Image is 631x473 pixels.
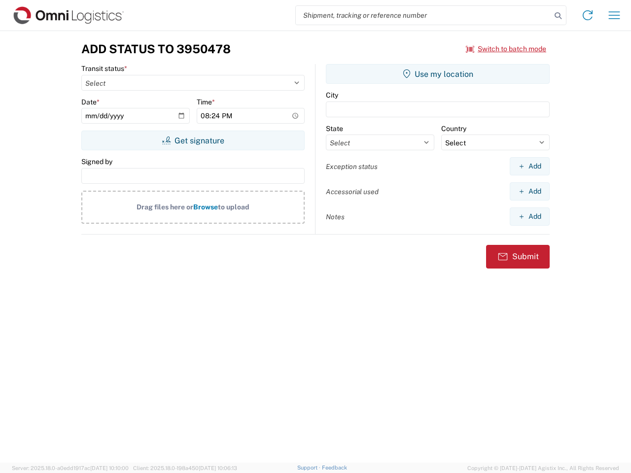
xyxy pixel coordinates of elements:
[133,465,237,471] span: Client: 2025.18.0-198a450
[81,98,100,106] label: Date
[510,207,550,226] button: Add
[90,465,129,471] span: [DATE] 10:10:00
[218,203,249,211] span: to upload
[81,64,127,73] label: Transit status
[81,157,112,166] label: Signed by
[81,42,231,56] h3: Add Status to 3950478
[199,465,237,471] span: [DATE] 10:06:13
[486,245,550,269] button: Submit
[441,124,466,133] label: Country
[137,203,193,211] span: Drag files here or
[466,41,546,57] button: Switch to batch mode
[326,91,338,100] label: City
[296,6,551,25] input: Shipment, tracking or reference number
[510,157,550,175] button: Add
[467,464,619,473] span: Copyright © [DATE]-[DATE] Agistix Inc., All Rights Reserved
[326,124,343,133] label: State
[326,64,550,84] button: Use my location
[326,187,379,196] label: Accessorial used
[193,203,218,211] span: Browse
[510,182,550,201] button: Add
[297,465,322,471] a: Support
[197,98,215,106] label: Time
[326,212,345,221] label: Notes
[12,465,129,471] span: Server: 2025.18.0-a0edd1917ac
[326,162,378,171] label: Exception status
[81,131,305,150] button: Get signature
[322,465,347,471] a: Feedback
